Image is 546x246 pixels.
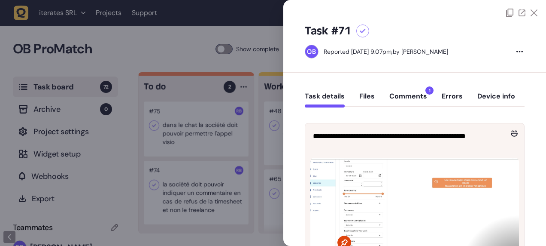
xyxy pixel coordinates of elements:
span: 1 [425,86,434,95]
button: Task details [305,92,345,108]
h5: Task #71 [305,24,351,38]
button: Device info [477,92,515,108]
div: by [PERSON_NAME] [324,47,448,56]
button: Errors [442,92,463,108]
button: Comments [389,92,427,108]
button: Files [359,92,375,108]
img: Oussama Bahassou [305,45,318,58]
div: Reported [DATE] 9.07pm, [324,48,393,55]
